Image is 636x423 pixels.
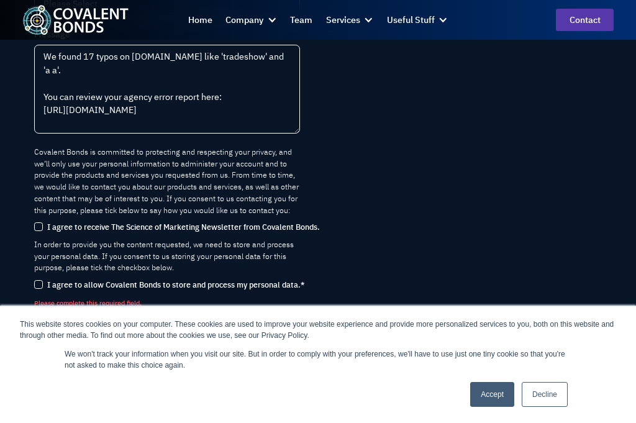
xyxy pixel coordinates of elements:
p: Covalent Bonds is committed to protecting and respecting your privacy, and we’ll only use your pe... [34,146,301,216]
a: contact [556,9,614,31]
div: Services [326,7,373,34]
a: Team [290,7,312,34]
p: I agree to receive The Science of Marketing Newsletter from Covalent Bonds. [47,222,320,232]
div: In order to provide you the content requested, we need to store and process your personal data. I... [34,239,301,273]
iframe: Chat Widget [446,289,636,423]
input: I agree to allow Covalent Bonds to store and process my personal data.* [34,280,43,289]
div: Useful Stuff [387,7,448,34]
a: Home [188,7,212,34]
div: Services [326,13,360,27]
div: This website stores cookies on your computer. These cookies are used to improve your website expe... [20,319,616,341]
p: I agree to allow Covalent Bonds to store and process my personal data. [47,280,301,289]
a: home [22,5,129,35]
div: Company [225,7,276,34]
input: I agree to receive The Science of Marketing Newsletter from Covalent Bonds. [34,222,43,231]
a: Decline [522,382,568,407]
textarea: We found 17 typos on [DOMAIN_NAME] like 'tradeshow' and 'a a'. You can review your agency error r... [34,45,301,134]
p: We won't track your information when you visit our site. But in order to comply with your prefere... [65,348,571,371]
div: Team [290,13,312,27]
div: Home [188,13,212,27]
img: Covalent Bonds White / Teal Logo [22,5,129,35]
div: Useful Stuff [387,13,435,27]
div: Company [225,13,263,27]
a: Accept [470,382,514,407]
label: Please complete this required field. [34,298,142,308]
